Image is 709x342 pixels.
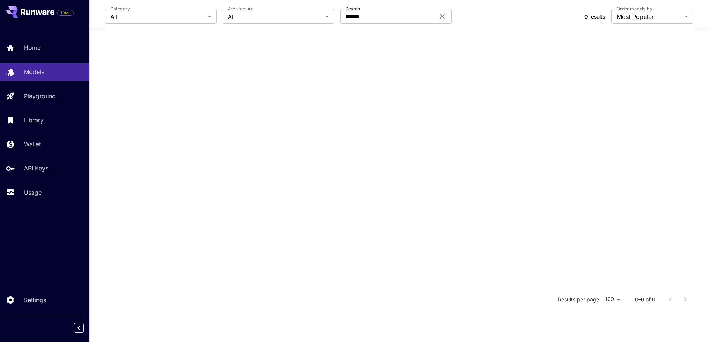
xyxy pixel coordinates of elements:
[24,92,56,100] p: Playground
[24,116,44,125] p: Library
[24,164,48,173] p: API Keys
[80,321,89,335] div: Collapse sidebar
[617,12,681,21] span: Most Popular
[58,10,73,16] span: TRIAL
[589,13,605,20] span: results
[24,67,44,76] p: Models
[24,140,41,148] p: Wallet
[558,296,599,303] p: Results per page
[110,6,130,12] label: Category
[57,8,74,17] span: Add your payment card to enable full platform functionality.
[345,6,360,12] label: Search
[617,6,652,12] label: Order models by
[110,12,205,21] span: All
[584,13,588,20] span: 0
[74,323,84,333] button: Collapse sidebar
[24,295,46,304] p: Settings
[228,12,322,21] span: All
[228,6,253,12] label: Architecture
[635,296,655,303] p: 0–0 of 0
[24,43,41,52] p: Home
[24,188,42,197] p: Usage
[602,294,623,305] div: 100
